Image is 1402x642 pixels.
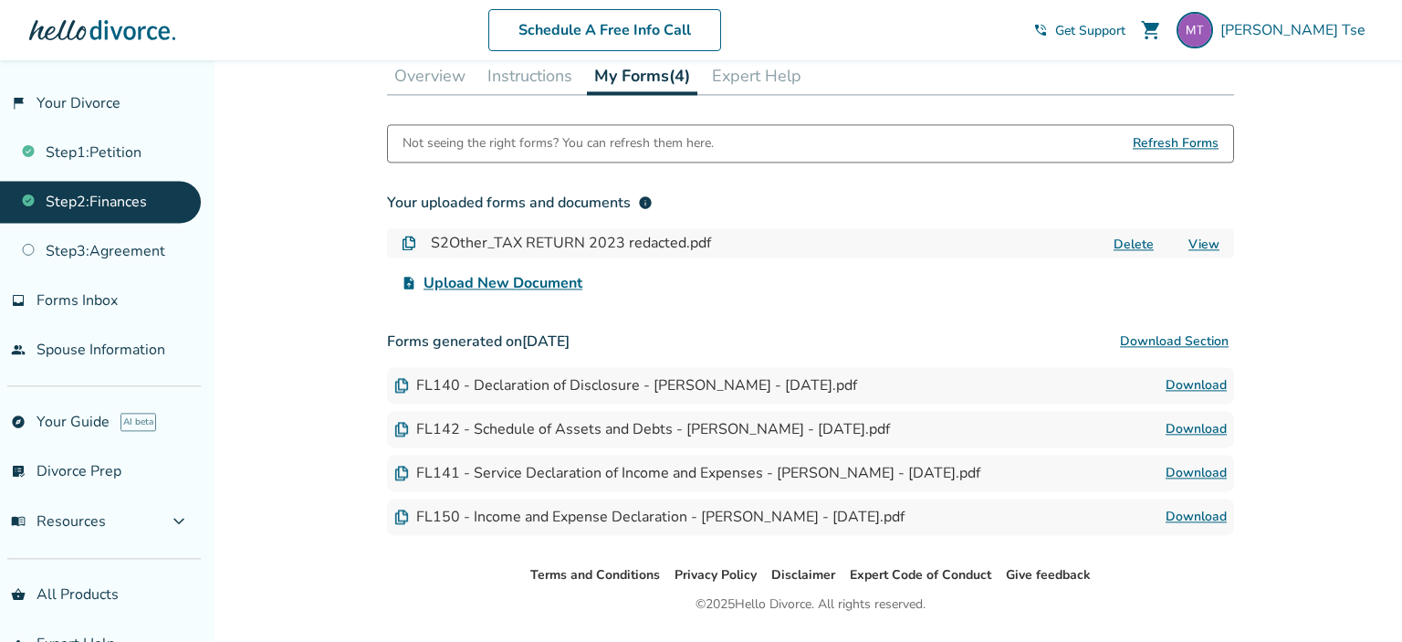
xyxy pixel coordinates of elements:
button: Instructions [480,58,580,94]
a: View [1188,236,1219,253]
iframe: Chat Widget [1311,554,1402,642]
div: © 2025 Hello Divorce. All rights reserved. [696,594,926,616]
a: Download [1166,374,1227,396]
a: Download [1166,506,1227,528]
li: Disclaimer [771,564,835,586]
span: menu_book [11,514,26,529]
span: expand_more [168,510,190,532]
a: Terms and Conditions [530,566,660,584]
span: list_alt_check [11,464,26,479]
span: Forms Inbox [37,290,118,310]
img: Document [394,510,409,524]
span: info [638,195,653,210]
img: Document [402,236,416,250]
span: AI beta [120,413,156,431]
a: phone_in_talkGet Support [1033,22,1125,39]
span: explore [11,415,26,429]
img: Document [394,466,409,480]
button: Delete [1108,235,1159,254]
button: Download Section [1114,323,1234,360]
div: FL142 - Schedule of Assets and Debts - [PERSON_NAME] - [DATE].pdf [394,419,890,439]
button: Expert Help [705,58,809,94]
span: Resources [11,511,106,531]
span: Get Support [1055,22,1125,39]
span: phone_in_talk [1033,23,1048,37]
span: Upload New Document [424,272,582,294]
span: [PERSON_NAME] Tse [1220,20,1373,40]
span: inbox [11,293,26,308]
a: Download [1166,462,1227,484]
div: Not seeing the right forms? You can refresh them here. [403,125,714,162]
h4: S2Other_TAX RETURN 2023 redacted.pdf [431,232,711,254]
div: FL141 - Service Declaration of Income and Expenses - [PERSON_NAME] - [DATE].pdf [394,463,980,483]
a: Download [1166,418,1227,440]
h3: Forms generated on [DATE] [387,323,1234,360]
span: upload_file [402,276,416,290]
span: Refresh Forms [1133,125,1219,162]
span: people [11,342,26,357]
img: tserefina@gmail.com [1177,12,1213,48]
button: Overview [387,58,473,94]
span: shopping_basket [11,587,26,602]
span: flag_2 [11,96,26,111]
div: FL140 - Declaration of Disclosure - [PERSON_NAME] - [DATE].pdf [394,375,857,395]
a: Privacy Policy [675,566,757,584]
span: shopping_cart [1140,19,1162,41]
img: Document [394,378,409,393]
img: Document [394,422,409,437]
li: Give feedback [1006,564,1091,586]
div: Your uploaded forms and documents [387,192,653,214]
div: FL150 - Income and Expense Declaration - [PERSON_NAME] - [DATE].pdf [394,507,905,527]
a: Expert Code of Conduct [850,566,991,584]
button: My Forms(4) [587,58,697,95]
a: Schedule A Free Info Call [488,9,721,51]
